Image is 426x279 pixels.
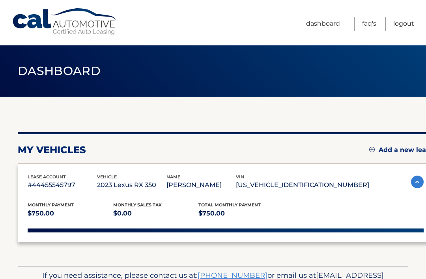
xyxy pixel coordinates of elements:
p: [PERSON_NAME] [166,180,236,191]
p: $750.00 [198,208,284,219]
img: accordion-active.svg [411,176,424,188]
span: name [166,174,180,180]
span: lease account [28,174,66,180]
p: #44455545797 [28,180,97,191]
a: Dashboard [306,17,340,31]
h2: my vehicles [18,144,86,156]
p: $750.00 [28,208,113,219]
p: [US_VEHICLE_IDENTIFICATION_NUMBER] [236,180,369,191]
a: FAQ's [362,17,376,31]
span: vehicle [97,174,117,180]
a: Logout [393,17,414,31]
img: add.svg [369,147,375,152]
span: Total Monthly Payment [198,202,261,208]
a: Cal Automotive [12,8,118,36]
p: $0.00 [113,208,199,219]
span: Dashboard [18,64,101,78]
span: Monthly Payment [28,202,74,208]
span: vin [236,174,244,180]
p: 2023 Lexus RX 350 [97,180,166,191]
span: Monthly sales Tax [113,202,162,208]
